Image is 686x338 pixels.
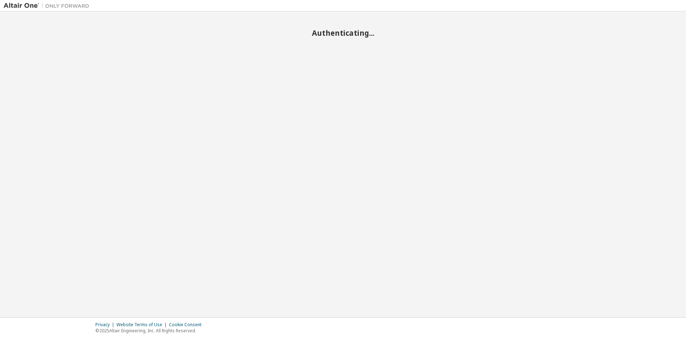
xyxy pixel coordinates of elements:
[116,322,169,328] div: Website Terms of Use
[4,28,682,38] h2: Authenticating...
[95,322,116,328] div: Privacy
[169,322,206,328] div: Cookie Consent
[4,2,93,9] img: Altair One
[95,328,206,334] p: © 2025 Altair Engineering, Inc. All Rights Reserved.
